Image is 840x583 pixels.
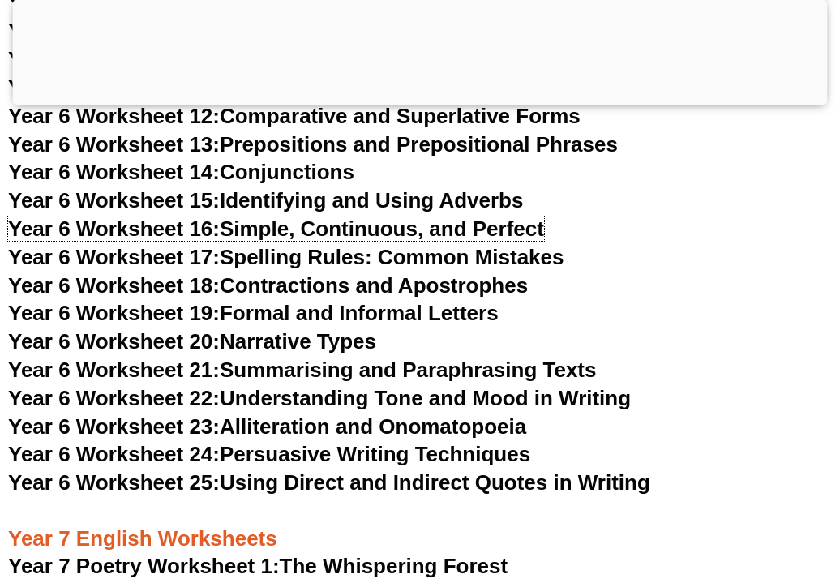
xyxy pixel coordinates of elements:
a: Year 6 Worksheet 23:Alliteration and Onomatopoeia [8,414,526,439]
a: Year 6 Worksheet 9:Complex and Compound Sentences [8,19,568,43]
span: Year 6 Worksheet 20: [8,329,220,354]
h3: Year 7 English Worksheets [8,498,832,553]
a: Year 6 Worksheet 16:Simple, Continuous, and Perfect [8,216,544,241]
span: Year 6 Worksheet 15: [8,188,220,212]
a: Year 6 Worksheet 18:Contractions and Apostrophes [8,273,528,298]
a: Year 6 Worksheet 22:Understanding Tone and Mood in Writing [8,386,631,410]
span: Year 6 Worksheet 12: [8,104,220,128]
span: Year 6 Worksheet 22: [8,386,220,410]
a: Year 6 Worksheet 15:Identifying and Using Adverbs [8,188,523,212]
span: Year 6 Worksheet 9: [8,19,208,43]
a: Year 7 Poetry Worksheet 1:The Whispering Forest [8,554,508,578]
a: Year 6 Worksheet 19:Formal and Informal Letters [8,301,499,325]
span: Year 6 Worksheet 25: [8,470,220,495]
a: Year 6 Worksheet 21:Summarising and Paraphrasing Texts [8,358,596,382]
a: Year 6 Worksheet 20:Narrative Types [8,329,376,354]
a: Year 6 Worksheet 24:Persuasive Writing Techniques [8,442,530,466]
span: Year 6 Worksheet 18: [8,273,220,298]
span: Year 6 Worksheet 23: [8,414,220,439]
span: Year 6 Worksheet 19: [8,301,220,325]
span: Year 6 Worksheet 13: [8,132,220,156]
span: Year 6 Worksheet 17: [8,245,220,269]
a: Year 6 Worksheet 10:Subject-Verb Agreement [8,47,464,71]
a: Year 6 Worksheet 12:Comparative and Superlative Forms [8,104,581,128]
span: Year 6 Worksheet 24: [8,442,220,466]
a: Year 6 Worksheet 17:Spelling Rules: Common Mistakes [8,245,564,269]
iframe: Chat Widget [562,400,840,583]
a: Year 6 Worksheet 25:Using Direct and Indirect Quotes in Writing [8,470,650,495]
a: Year 6 Worksheet 11:Pronouns: Types and Usage [8,75,503,100]
span: Year 6 Worksheet 11: [8,75,220,100]
span: Year 6 Worksheet 16: [8,216,220,241]
a: Year 6 Worksheet 13:Prepositions and Prepositional Phrases [8,132,618,156]
span: Year 6 Worksheet 10: [8,47,220,71]
a: Year 6 Worksheet 14:Conjunctions [8,160,354,184]
span: Year 6 Worksheet 14: [8,160,220,184]
span: Year 7 Poetry Worksheet 1: [8,554,280,578]
span: Year 6 Worksheet 21: [8,358,220,382]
